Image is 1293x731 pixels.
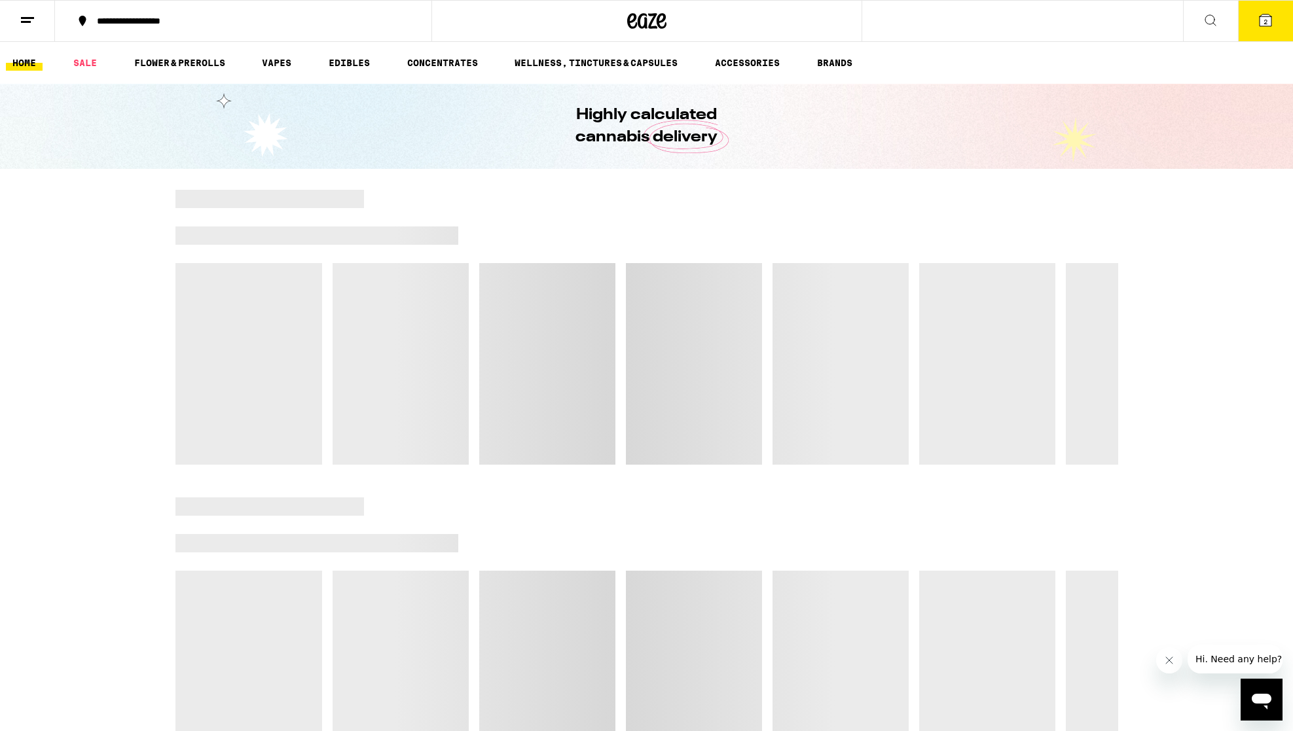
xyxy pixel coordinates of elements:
button: 2 [1238,1,1293,41]
a: BRANDS [810,55,859,71]
iframe: Close message [1156,647,1182,673]
iframe: Button to launch messaging window [1241,679,1283,721]
span: 2 [1264,18,1267,26]
a: CONCENTRATES [401,55,484,71]
a: VAPES [255,55,298,71]
h1: Highly calculated cannabis delivery [539,104,755,149]
a: EDIBLES [322,55,376,71]
a: WELLNESS, TINCTURES & CAPSULES [508,55,684,71]
a: SALE [67,55,103,71]
a: HOME [6,55,43,71]
a: FLOWER & PREROLLS [128,55,232,71]
iframe: Message from company [1188,645,1283,673]
a: ACCESSORIES [708,55,786,71]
